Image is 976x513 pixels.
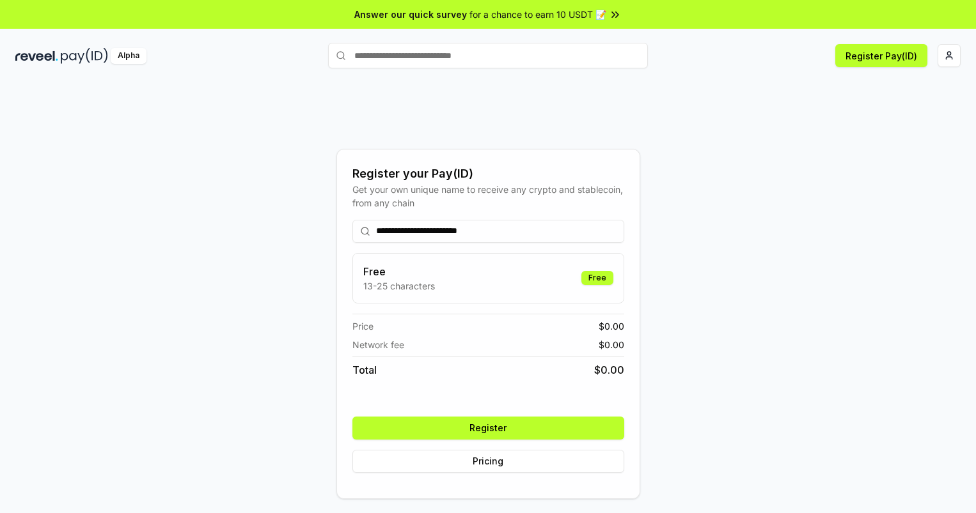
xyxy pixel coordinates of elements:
[352,450,624,473] button: Pricing
[835,44,927,67] button: Register Pay(ID)
[15,48,58,64] img: reveel_dark
[594,362,624,378] span: $ 0.00
[352,165,624,183] div: Register your Pay(ID)
[352,417,624,440] button: Register
[363,279,435,293] p: 13-25 characters
[61,48,108,64] img: pay_id
[363,264,435,279] h3: Free
[111,48,146,64] div: Alpha
[352,183,624,210] div: Get your own unique name to receive any crypto and stablecoin, from any chain
[352,338,404,351] span: Network fee
[469,8,606,21] span: for a chance to earn 10 USDT 📝
[354,8,467,21] span: Answer our quick survey
[599,319,624,333] span: $ 0.00
[352,362,377,378] span: Total
[581,271,613,285] div: Free
[599,338,624,351] span: $ 0.00
[352,319,374,333] span: Price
